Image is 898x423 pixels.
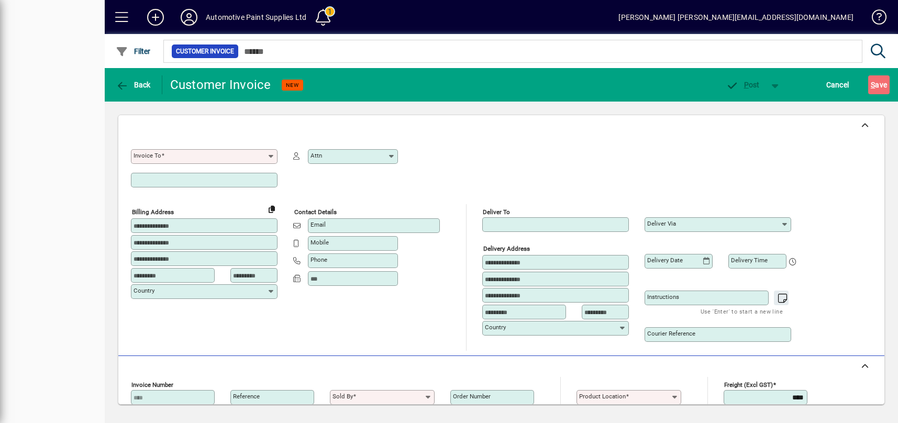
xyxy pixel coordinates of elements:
[233,393,260,400] mat-label: Reference
[105,75,162,94] app-page-header-button: Back
[871,76,887,93] span: ave
[172,8,206,27] button: Profile
[720,75,765,94] button: Post
[113,75,153,94] button: Back
[116,81,151,89] span: Back
[724,381,773,388] mat-label: Freight (excl GST)
[826,76,849,93] span: Cancel
[286,82,299,88] span: NEW
[311,239,329,246] mat-label: Mobile
[864,2,885,36] a: Knowledge Base
[134,152,161,159] mat-label: Invoice To
[579,393,626,400] mat-label: Product location
[485,324,506,331] mat-label: Country
[134,287,154,294] mat-label: Country
[131,381,173,388] mat-label: Invoice number
[871,81,875,89] span: S
[647,330,695,337] mat-label: Courier Reference
[263,201,280,217] button: Copy to Delivery address
[453,393,491,400] mat-label: Order number
[113,42,153,61] button: Filter
[139,8,172,27] button: Add
[701,305,783,317] mat-hint: Use 'Enter' to start a new line
[726,81,760,89] span: ost
[332,393,353,400] mat-label: Sold by
[744,81,749,89] span: P
[311,256,327,263] mat-label: Phone
[176,46,234,57] span: Customer Invoice
[311,152,322,159] mat-label: Attn
[824,75,852,94] button: Cancel
[647,257,683,264] mat-label: Delivery date
[170,76,271,93] div: Customer Invoice
[868,75,890,94] button: Save
[483,208,510,216] mat-label: Deliver To
[731,257,768,264] mat-label: Delivery time
[647,220,676,227] mat-label: Deliver via
[206,9,306,26] div: Automotive Paint Supplies Ltd
[116,47,151,55] span: Filter
[647,293,679,300] mat-label: Instructions
[618,9,853,26] div: [PERSON_NAME] [PERSON_NAME][EMAIL_ADDRESS][DOMAIN_NAME]
[311,221,326,228] mat-label: Email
